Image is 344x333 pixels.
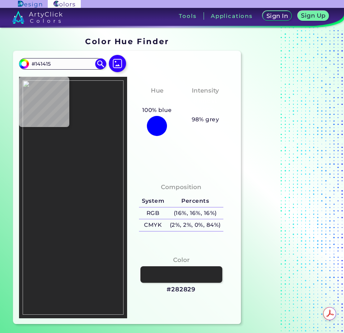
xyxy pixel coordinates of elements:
[139,207,167,219] h5: RGB
[109,55,126,72] img: icon picture
[192,115,219,124] h5: 98% grey
[85,36,169,47] h1: Color Hue Finder
[167,207,223,219] h5: (16%, 16%, 16%)
[167,219,223,231] h5: (2%, 2%, 0%, 84%)
[185,97,226,114] h3: Almost None
[151,85,163,96] h4: Hue
[244,34,334,321] iframe: Advertisement
[167,195,223,207] h5: Percents
[139,219,167,231] h5: CMYK
[29,59,96,69] input: type color..
[167,285,196,294] h3: #282829
[23,80,124,315] img: f1dbd82e-a14a-47ef-bb93-e54997c48a78
[139,195,167,207] h5: System
[139,105,175,115] h5: 100% blue
[297,11,330,21] a: Sign Up
[266,13,288,19] h5: Sign In
[173,255,190,265] h4: Color
[95,58,106,69] img: icon search
[12,11,63,24] img: logo_artyclick_colors_white.svg
[262,11,292,21] a: Sign In
[18,1,42,8] img: ArtyClick Design logo
[211,13,253,19] h3: Applications
[179,13,196,19] h3: Tools
[192,85,219,96] h4: Intensity
[301,13,326,19] h5: Sign Up
[161,182,201,192] h4: Composition
[147,97,168,105] h3: Blue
